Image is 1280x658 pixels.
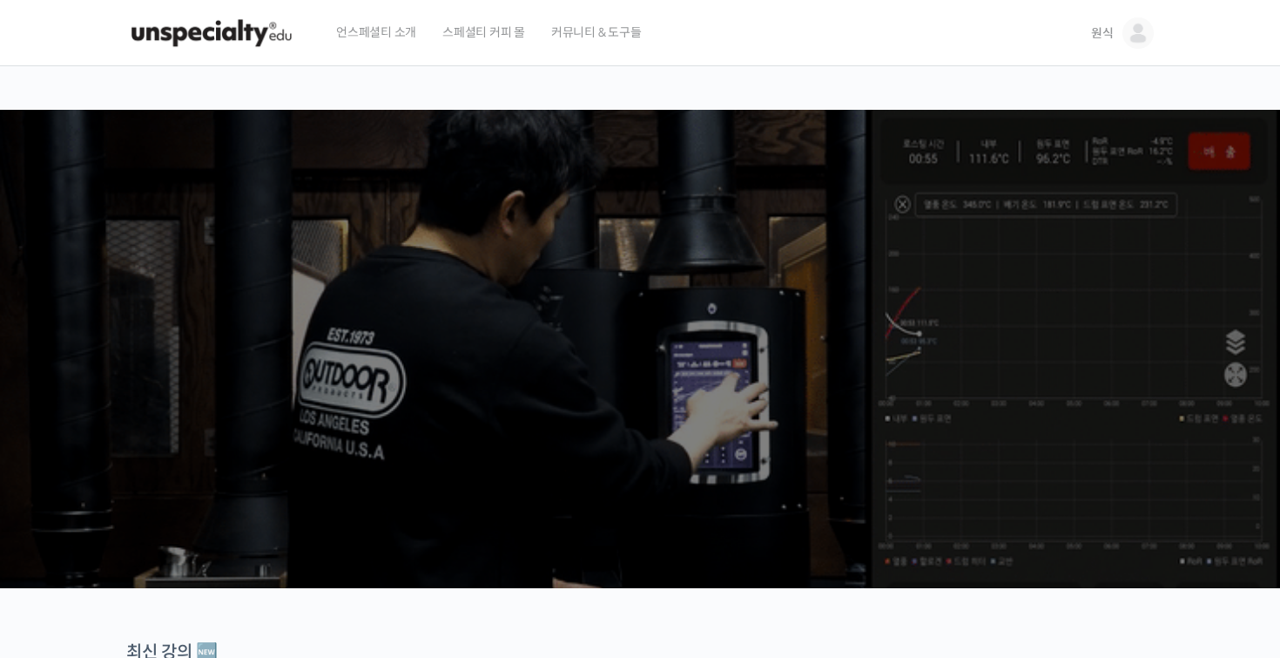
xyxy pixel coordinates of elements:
[17,267,1263,355] p: [PERSON_NAME]을 다하는 당신을 위해, 최고와 함께 만든 커피 클래스
[1091,25,1114,41] span: 원식
[17,363,1263,387] p: 시간과 장소에 구애받지 않고, 검증된 커리큘럼으로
